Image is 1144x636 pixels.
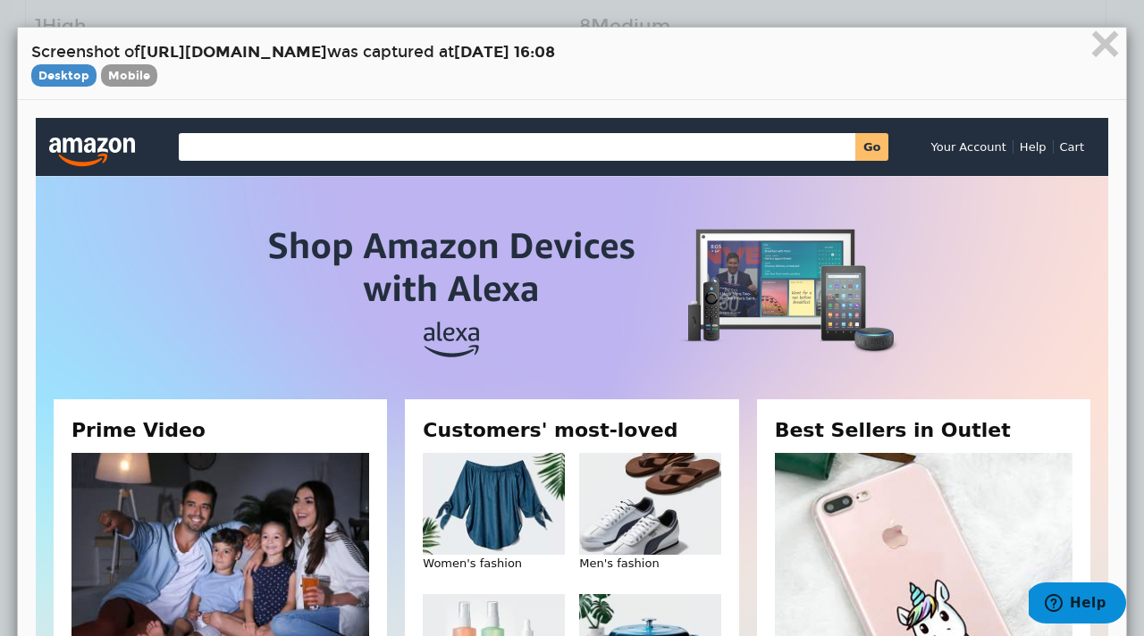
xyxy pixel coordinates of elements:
[1029,582,1126,627] iframe: Opens a widget where you can find more information
[140,42,327,62] span: [URL][DOMAIN_NAME]
[1089,29,1121,64] button: Close
[1089,13,1121,73] span: ×
[101,64,157,87] span: View Mobile Screenshot
[31,41,1113,86] h4: Screenshot of was captured at
[454,42,555,62] strong: [DATE] 16:08
[31,64,97,87] span: View Desktop Screenshot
